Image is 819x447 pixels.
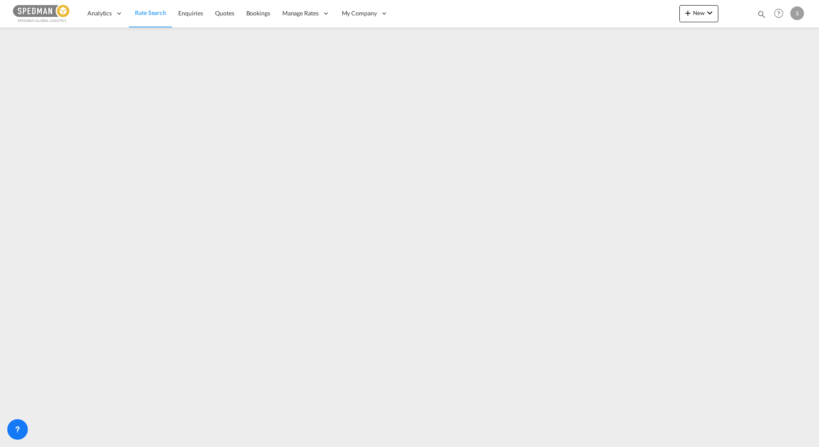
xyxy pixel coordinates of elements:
[215,9,234,17] span: Quotes
[705,8,715,18] md-icon: icon-chevron-down
[13,4,71,23] img: c12ca350ff1b11efb6b291369744d907.png
[790,6,804,20] div: S
[135,9,166,16] span: Rate Search
[757,9,766,19] md-icon: icon-magnify
[771,6,790,21] div: Help
[683,9,715,16] span: New
[771,6,786,21] span: Help
[679,5,718,22] button: icon-plus 400-fgNewicon-chevron-down
[246,9,270,17] span: Bookings
[282,9,319,18] span: Manage Rates
[342,9,377,18] span: My Company
[757,9,766,22] div: icon-magnify
[87,9,112,18] span: Analytics
[683,8,693,18] md-icon: icon-plus 400-fg
[178,9,203,17] span: Enquiries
